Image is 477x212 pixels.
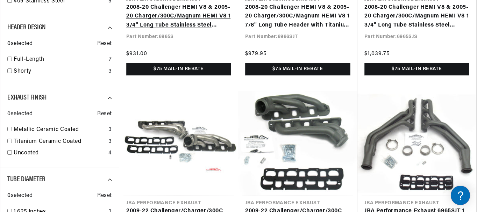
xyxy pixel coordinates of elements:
[14,55,106,64] a: Full-Length
[7,176,45,183] span: Tube Diameter
[7,39,33,49] span: 0 selected
[14,137,106,146] a: Titanium Ceramic Coated
[364,3,469,30] a: 2008-20 Challenger HEMI V8 & 2005-20 Charger/300C/Magnum HEMI V8 1 3/4" Long Tube Stainless Steel...
[7,110,33,119] span: 0 selected
[97,191,112,200] span: Reset
[97,110,112,119] span: Reset
[14,125,106,134] a: Metallic Ceramic Coated
[97,39,112,49] span: Reset
[108,125,112,134] div: 3
[108,137,112,146] div: 3
[14,67,106,76] a: Shorty
[109,55,112,64] div: 7
[14,149,106,158] a: Uncoated
[7,94,46,101] span: Exhaust Finish
[108,67,112,76] div: 3
[126,3,231,30] a: 2008-20 Challenger HEMI V8 & 2005-20 Charger/300C/Magnum HEMI V8 1 3/4" Long Tube Stainless Steel...
[7,191,33,200] span: 0 selected
[245,3,350,30] a: 2008-20 Challenger HEMI V8 & 2005-20 Charger/300C/Magnum HEMI V8 1 7/8" Long Tube Header with Tit...
[108,149,112,158] div: 4
[7,24,46,31] span: Header Design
